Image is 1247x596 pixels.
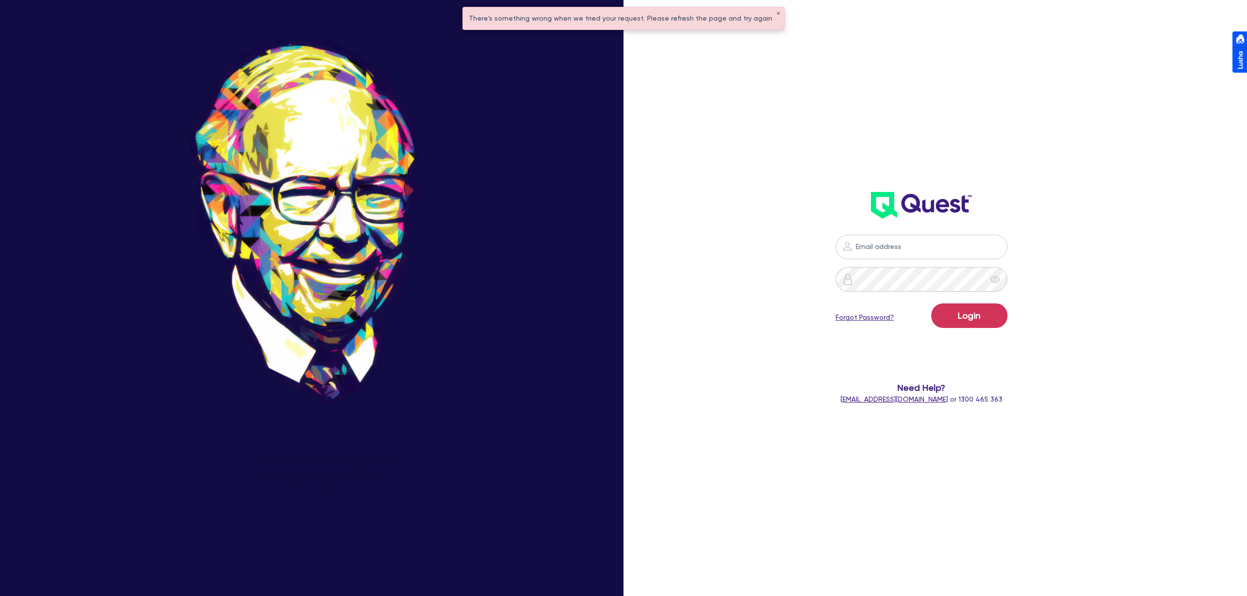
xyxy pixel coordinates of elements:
[836,312,894,323] a: Forgot Password?
[840,395,1003,403] span: or 1300 465 363
[840,395,948,403] a: [EMAIL_ADDRESS][DOMAIN_NAME]
[776,11,780,16] button: ✕
[836,235,1007,259] input: Email address
[842,273,854,285] img: icon-password
[285,511,347,518] span: - [PERSON_NAME]
[463,7,784,29] div: There's something wrong when we tried your request. Please refresh the page and try again
[841,241,853,252] img: icon-password
[931,303,1007,328] button: Login
[990,274,1000,284] span: eye
[871,192,972,218] img: wH2k97JdezQIQAAAABJRU5ErkJggg==
[749,381,1094,394] span: Need Help?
